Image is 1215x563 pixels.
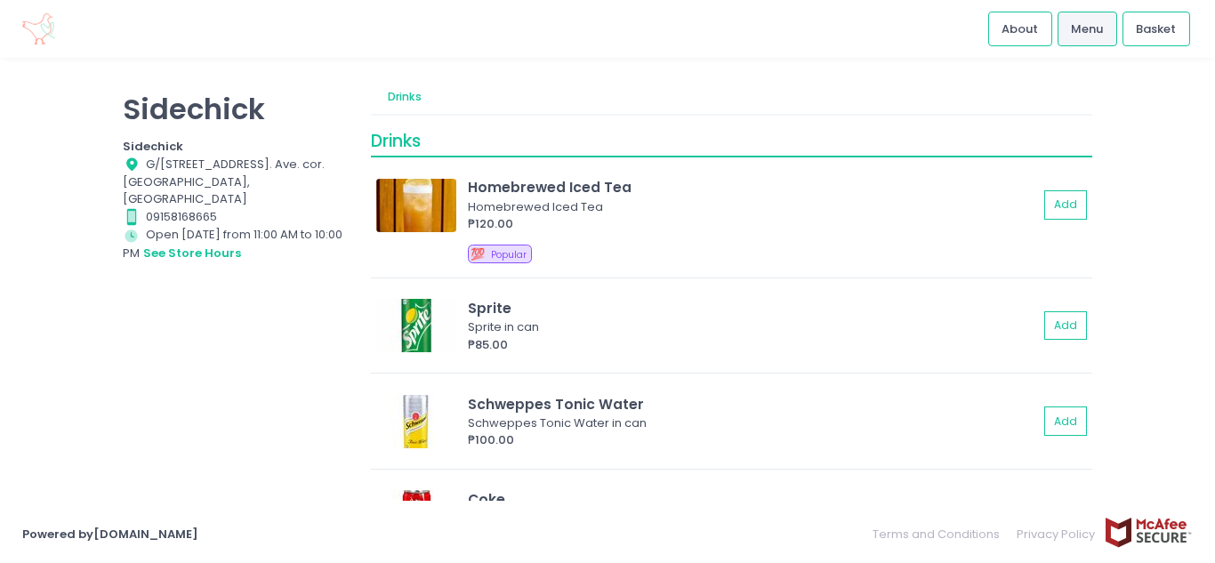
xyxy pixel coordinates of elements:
a: Powered by[DOMAIN_NAME] [22,526,198,543]
div: Open [DATE] from 11:00 AM to 10:00 PM [123,226,349,263]
div: Schweppes Tonic Water [468,394,1038,414]
span: Basket [1136,20,1176,38]
div: 09158168665 [123,208,349,226]
button: see store hours [142,244,242,263]
div: G/[STREET_ADDRESS]. Ave. cor. [GEOGRAPHIC_DATA], [GEOGRAPHIC_DATA] [123,156,349,208]
img: Homebrewed Iced Tea [376,179,456,232]
div: ₱85.00 [468,336,1038,354]
button: Add [1044,311,1087,341]
img: Sprite [376,299,456,352]
div: Schweppes Tonic Water in can [468,414,1033,432]
span: Menu [1071,20,1103,38]
img: logo [22,13,55,44]
a: Terms and Conditions [873,517,1009,551]
a: Menu [1058,12,1117,45]
span: Popular [491,248,527,261]
button: Add [1044,406,1087,436]
img: Coke [376,490,456,543]
span: About [1002,20,1038,38]
div: ₱120.00 [468,215,1038,233]
img: mcafee-secure [1104,517,1193,548]
div: Sprite [468,298,1038,318]
b: Sidechick [123,138,183,155]
div: Homebrewed Iced Tea [468,177,1038,197]
span: Drinks [371,129,421,153]
a: Privacy Policy [1009,517,1105,551]
div: Homebrewed Iced Tea [468,198,1033,216]
a: Drinks [371,80,439,114]
div: ₱100.00 [468,431,1038,449]
button: Add [1044,190,1087,220]
p: Sidechick [123,92,349,126]
div: Coke [468,489,1038,510]
div: Sprite in can [468,318,1033,336]
span: 💯 [471,245,485,262]
a: About [988,12,1052,45]
img: Schweppes Tonic Water [376,395,456,448]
